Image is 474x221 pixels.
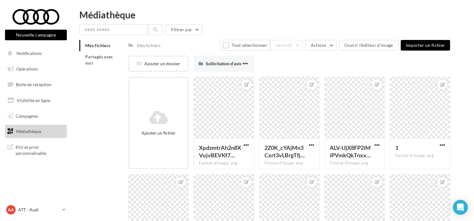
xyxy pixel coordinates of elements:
span: Partagés avec moi [85,54,113,66]
button: Actions [305,40,336,51]
span: Notifications [17,51,42,56]
a: Opérations [4,62,68,76]
div: Mes fichiers [137,42,160,49]
span: ALV-UjX8FP2iMiPVmkQkTnxx_VNpenlWKTgEG-glKLqtiUZKOdokJXtX [330,144,371,159]
button: Ouvrir l'éditeur d'image [339,40,398,51]
div: Format d'image: png [330,160,379,166]
div: Ajouter un fichier [132,130,185,136]
div: Format d'image: png [264,160,314,166]
div: Médiathèque [79,10,467,19]
button: Filtrer par [165,24,202,35]
span: (0) [287,43,293,48]
button: Notifications [4,47,66,60]
div: Format d'image: png [199,160,249,166]
span: XpdzmtrAh2n8XVujvBEVKf72UqGVf3bNTJg2D1wGv7DEL6O4EYhxXQRlPKDd3ZGw31fWnecUBiFYj-M07w=s0 [199,144,241,159]
span: AA [8,207,14,213]
a: Médiathèque [4,125,68,138]
span: 1 [395,144,398,151]
span: Campagnes [16,113,38,118]
button: Nouvelle campagne [5,30,67,40]
span: 2Z0K_cYAjMn3Cxrt3vLBrgTfjOmMK0oYHDliIg1TV2kV8BH6IbghRlpXpTE5Vm6pbVGzeWsOaZvDamChsQ=s0 [264,144,305,159]
p: ATT - Audi [18,207,60,213]
span: Importer un fichier [406,42,445,48]
span: Boîte de réception [16,82,52,87]
span: Médiathèque [16,129,41,134]
span: Actions [310,42,326,48]
button: Gérer(0) [270,40,303,51]
span: PLV et print personnalisable [16,143,64,156]
a: Boîte de réception [4,78,68,91]
span: Visibilité en ligne [17,98,50,103]
a: AA ATT - Audi [5,204,67,216]
span: Sollicitation d'avis [205,61,241,66]
a: Campagnes [4,110,68,123]
button: Importer un fichier [401,40,450,51]
a: PLV et print personnalisable [4,140,68,159]
div: Ajouter un dossier [129,61,188,67]
span: Mes fichiers [85,43,110,48]
div: Format d'image: png [395,153,445,159]
span: Opérations [16,66,38,71]
div: Open Intercom Messenger [453,200,468,215]
button: Tout sélectionner [220,40,270,51]
a: Visibilité en ligne [4,94,68,107]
